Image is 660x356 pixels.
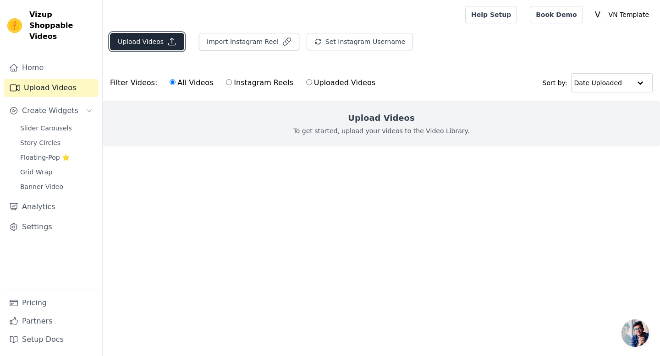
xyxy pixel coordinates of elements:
a: Settings [4,218,99,236]
input: All Videos [170,79,176,85]
span: Vizup Shoppable Videos [29,9,95,42]
a: Book Demo [530,6,583,23]
a: Grid Wrap [15,166,99,178]
p: To get started, upload your videos to the Video Library. [293,126,470,135]
a: Partners [4,312,99,330]
a: Floating-Pop ⭐ [15,151,99,164]
p: VN Template [605,6,653,23]
a: Upload Videos [4,79,99,97]
a: Home [4,59,99,77]
button: Create Widgets [4,102,99,120]
div: Open chat [621,319,649,347]
a: Help Setup [465,6,517,23]
img: Vizup [7,18,22,33]
button: Import Instagram Reel [199,33,299,50]
input: Uploaded Videos [306,79,312,85]
input: Instagram Reels [226,79,232,85]
span: Create Widgets [22,105,78,116]
div: Filter Videos: [110,72,380,93]
a: Story Circles [15,136,99,149]
span: Story Circles [20,138,60,147]
button: Upload Videos [110,33,184,50]
span: Floating-Pop ⭐ [20,153,70,162]
label: Instagram Reels [225,77,293,89]
div: Sort by: [543,73,653,92]
a: Pricing [4,294,99,312]
a: Setup Docs [4,330,99,349]
span: Grid Wrap [20,167,52,177]
h2: Upload Videos [348,112,414,124]
a: Analytics [4,198,99,216]
button: V VN Template [590,6,653,23]
a: Slider Carousels [15,122,99,135]
text: V [595,10,600,19]
span: Slider Carousels [20,124,72,133]
a: Banner Video [15,180,99,193]
label: Uploaded Videos [306,77,376,89]
button: Set Instagram Username [307,33,413,50]
label: All Videos [169,77,214,89]
span: Banner Video [20,182,63,191]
